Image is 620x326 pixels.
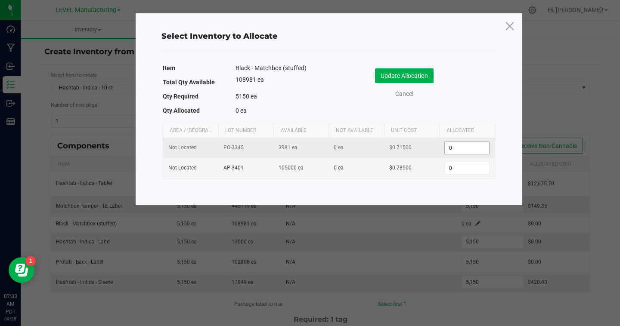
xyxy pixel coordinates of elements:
button: Update Allocation [375,68,434,83]
span: Black - Matchbox (stuffed) [236,64,307,72]
th: Lot Number [218,123,273,138]
td: AP-3401 [218,158,273,178]
label: Item [163,62,175,74]
span: 108981 ea [236,76,264,83]
span: Not Located [168,145,197,151]
th: Area / [GEOGRAPHIC_DATA] [163,123,218,138]
label: Qty Allocated [163,105,200,117]
th: Available [273,123,329,138]
span: 0 ea [334,165,344,171]
span: 0 ea [334,145,344,151]
a: Cancel [387,89,422,98]
td: PO-3345 [218,138,273,158]
span: Select Inventory to Allocate [161,31,278,41]
span: 105000 ea [279,165,304,171]
span: Not Located [168,165,197,171]
th: Allocated [439,123,494,138]
span: 0 ea [236,107,247,114]
label: Qty Required [163,90,198,102]
span: 3981 ea [279,145,298,151]
label: Total Qty Available [163,76,215,88]
iframe: Resource center unread badge [25,256,36,266]
span: $0.78500 [389,165,412,171]
iframe: Resource center [9,257,34,283]
span: $0.71500 [389,145,412,151]
span: 5150 ea [236,93,257,100]
th: Not Available [329,123,384,138]
th: Unit Cost [384,123,439,138]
